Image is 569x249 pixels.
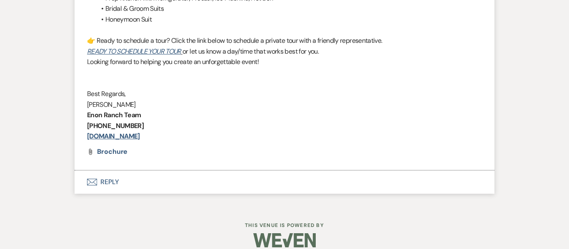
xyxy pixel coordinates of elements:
[87,132,140,141] a: [DOMAIN_NAME]
[87,111,141,119] strong: Enon Ranch Team
[87,89,126,98] span: Best Regards,
[87,57,482,67] p: Looking forward to helping you create an unforgettable event!
[97,148,127,155] a: Brochure
[97,147,127,156] span: Brochure
[87,36,382,45] span: 👉 Ready to schedule a tour? Click the link below to schedule a private tour with a friendly repre...
[75,170,494,194] button: Reply
[95,14,482,25] li: Honeymoon Suit
[87,100,136,109] span: [PERSON_NAME]
[87,46,482,57] p: or let us know a day/time that works best for you.
[87,121,144,130] strong: [PHONE_NUMBER]
[95,3,482,14] li: Bridal & Groom Suits
[87,47,181,56] a: READY TO SCHEDULE YOUR TOUR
